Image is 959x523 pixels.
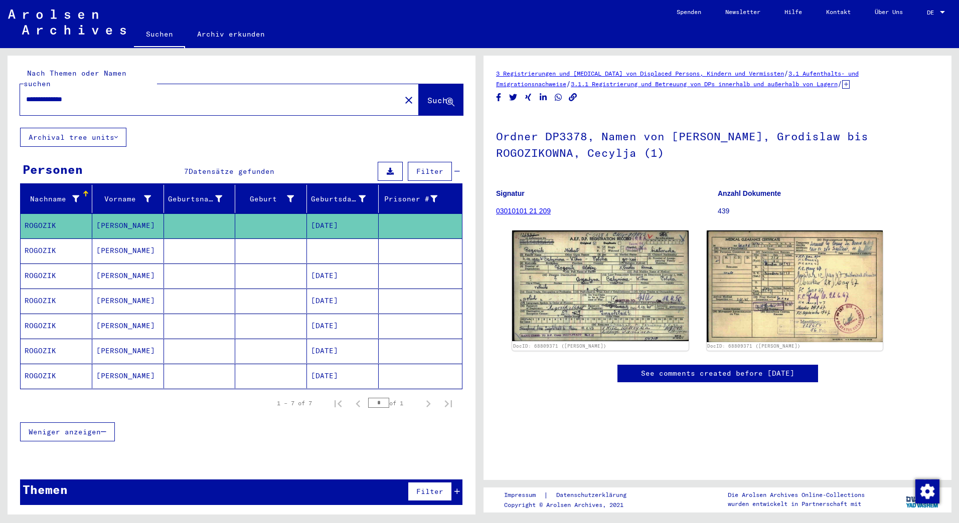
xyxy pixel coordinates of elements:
mat-cell: [DATE] [307,264,379,288]
div: Geburtsdatum [311,194,366,204]
div: Prisoner # [383,194,437,204]
span: Weniger anzeigen [29,427,101,436]
mat-cell: ROGOZIK [21,314,92,338]
div: Vorname [96,191,164,207]
mat-cell: ROGOZIK [21,264,92,288]
span: Filter [416,167,443,176]
div: Prisoner # [383,191,450,207]
a: 3.1.1 Registrierung und Betreuung von DPs innerhalb und außerhalb von Lagern [571,80,838,88]
span: 7 [184,167,189,176]
button: Suche [419,84,463,115]
mat-cell: ROGOZIK [21,238,92,263]
button: Filter [408,162,452,181]
mat-cell: ROGOZIK [21,213,92,238]
p: Die Arolsen Archives Online-Collections [728,490,865,499]
img: 001.jpg [512,230,689,341]
p: wurden entwickelt in Partnerschaft mit [728,499,865,508]
span: / [838,79,842,88]
img: Arolsen_neg.svg [8,10,126,35]
button: Share on Facebook [494,91,504,104]
button: Clear [399,90,419,110]
mat-cell: [PERSON_NAME] [92,314,164,338]
mat-cell: ROGOZIK [21,364,92,388]
span: / [784,69,788,78]
mat-header-cell: Geburt‏ [235,185,307,213]
img: Zustimmung ändern [915,479,939,503]
mat-header-cell: Nachname [21,185,92,213]
mat-cell: ROGOZIK [21,289,92,313]
a: 03010101 21 209 [496,207,551,215]
mat-cell: [PERSON_NAME] [92,213,164,238]
h1: Ordner DP3378, Namen von [PERSON_NAME], Grodislaw bis ROGOZIKOWNA, Cecylja (1) [496,113,939,174]
mat-cell: [PERSON_NAME] [92,339,164,363]
button: First page [328,393,348,413]
div: Themen [23,480,68,498]
mat-header-cell: Prisoner # [379,185,462,213]
a: Datenschutzerklärung [548,490,638,500]
button: Share on Xing [523,91,534,104]
mat-cell: [DATE] [307,213,379,238]
mat-cell: [PERSON_NAME] [92,264,164,288]
div: of 1 [368,398,418,408]
button: Next page [418,393,438,413]
button: Last page [438,393,458,413]
mat-cell: [DATE] [307,314,379,338]
div: Nachname [25,194,79,204]
mat-cell: [DATE] [307,289,379,313]
span: Filter [416,487,443,496]
a: 3 Registrierungen und [MEDICAL_DATA] von Displaced Persons, Kindern und Vermissten [496,70,784,77]
mat-cell: [PERSON_NAME] [92,364,164,388]
mat-label: Nach Themen oder Namen suchen [24,69,126,88]
button: Share on LinkedIn [538,91,549,104]
button: Archival tree units [20,128,126,147]
b: Anzahl Dokumente [718,189,781,197]
div: Zustimmung ändern [915,479,939,503]
mat-header-cell: Geburtsname [164,185,236,213]
div: | [504,490,638,500]
button: Share on Twitter [508,91,519,104]
mat-cell: [PERSON_NAME] [92,238,164,263]
a: See comments created before [DATE] [641,368,794,379]
button: Previous page [348,393,368,413]
p: Copyright © Arolsen Archives, 2021 [504,500,638,509]
span: DE [927,9,938,16]
div: Geburt‏ [239,191,306,207]
a: DocID: 68809371 ([PERSON_NAME]) [513,343,606,349]
div: Personen [23,160,83,178]
a: DocID: 68809371 ([PERSON_NAME]) [707,343,801,349]
button: Share on WhatsApp [553,91,564,104]
span: Datensätze gefunden [189,167,274,176]
div: Geburtsdatum [311,191,378,207]
span: / [566,79,571,88]
div: Vorname [96,194,151,204]
div: Geburt‏ [239,194,294,204]
mat-icon: close [403,94,415,106]
mat-cell: [PERSON_NAME] [92,289,164,313]
b: Signatur [496,189,525,197]
a: Archiv erkunden [185,22,277,46]
p: 439 [718,206,939,216]
button: Copy link [568,91,578,104]
div: Nachname [25,191,92,207]
div: Geburtsname [168,194,223,204]
span: Suche [427,95,452,105]
div: Geburtsname [168,191,235,207]
mat-cell: [DATE] [307,339,379,363]
button: Filter [408,482,452,501]
div: 1 – 7 of 7 [277,399,312,408]
a: Impressum [504,490,544,500]
mat-cell: ROGOZIK [21,339,92,363]
a: Suchen [134,22,185,48]
mat-header-cell: Vorname [92,185,164,213]
img: 002.jpg [707,230,883,342]
mat-header-cell: Geburtsdatum [307,185,379,213]
img: yv_logo.png [904,487,941,512]
button: Weniger anzeigen [20,422,115,441]
mat-cell: [DATE] [307,364,379,388]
